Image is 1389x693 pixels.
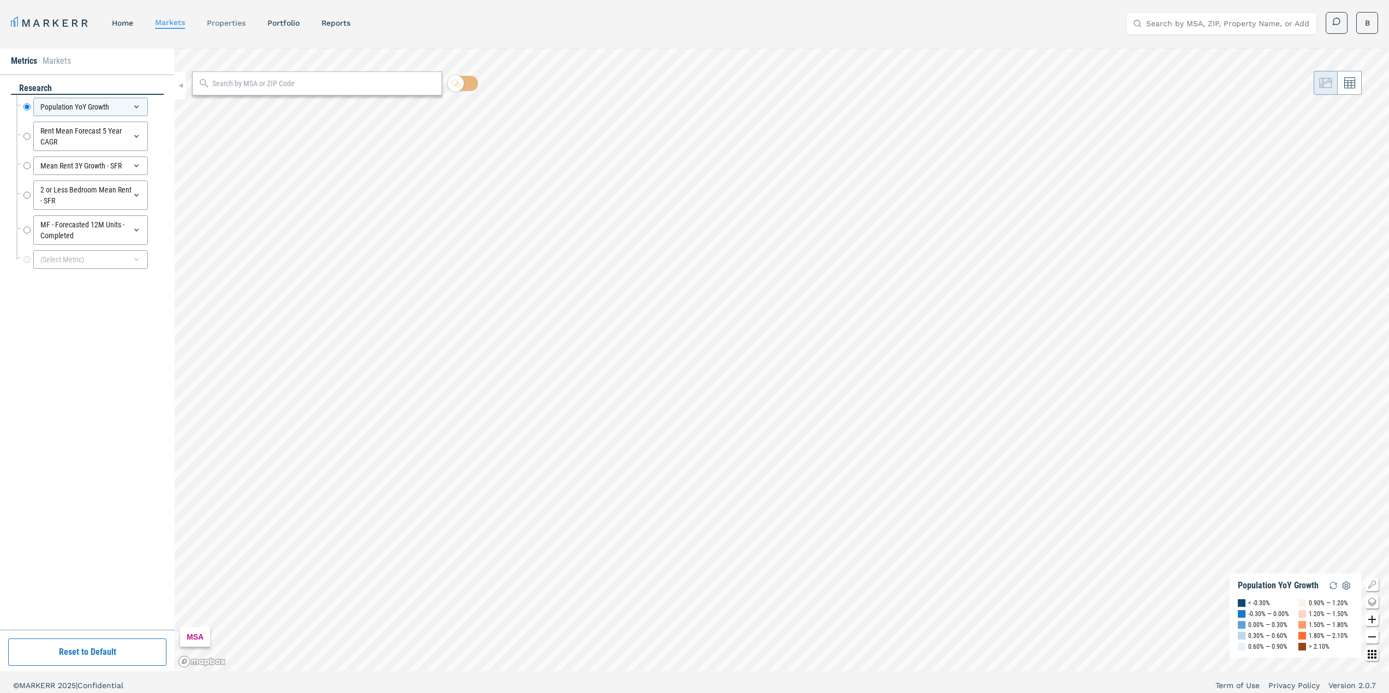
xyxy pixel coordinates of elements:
[33,98,148,116] div: Population YoY Growth
[11,15,90,31] a: MARKERR
[112,19,133,27] a: home
[212,78,437,89] input: Search by MSA or ZIP Code
[1248,598,1270,608] div: < -0.30%
[321,19,350,27] a: reports
[1366,648,1379,661] button: Other options map button
[1248,641,1287,652] div: 0.60% — 0.90%
[1309,630,1348,641] div: 1.80% — 2.10%
[58,681,78,690] span: 2025 |
[1248,630,1287,641] div: 0.30% — 0.60%
[33,122,148,151] div: Rent Mean Forecast 5 Year CAGR
[1238,580,1319,591] div: Population YoY Growth
[180,627,210,647] div: MSA
[1248,619,1287,630] div: 0.00% — 0.30%
[1366,578,1379,591] button: Show/Hide Legend Map Button
[1309,641,1330,652] div: > 2.10%
[1356,12,1378,34] button: B
[175,48,1389,671] canvas: Map
[1366,630,1379,643] button: Zoom out map button
[1328,680,1376,691] a: Version 2.0.7
[1309,608,1348,619] div: 1.20% — 1.50%
[11,82,164,95] div: research
[1366,595,1379,608] button: Change style map button
[33,250,148,269] div: (Select Metric)
[1215,680,1260,691] a: Term of Use
[207,19,246,27] a: properties
[1365,17,1370,28] span: B
[1309,598,1348,608] div: 0.90% — 1.20%
[19,681,58,690] span: MARKERR
[33,156,148,175] div: Mean Rent 3Y Growth - SFR
[43,55,71,68] li: Markets
[8,638,166,666] button: Reset to Default
[1327,579,1340,592] img: Reload Legend
[1146,13,1310,34] input: Search by MSA, ZIP, Property Name, or Address
[178,655,226,668] a: Mapbox logo
[78,681,123,690] span: Confidential
[33,215,148,245] div: MF - Forecasted 12M Units - Completed
[1248,608,1289,619] div: -0.30% — 0.00%
[1268,680,1320,691] a: Privacy Policy
[33,180,148,210] div: 2 or Less Bedroom Mean Rent - SFR
[11,55,37,68] li: Metrics
[1309,619,1348,630] div: 1.50% — 1.80%
[1340,579,1353,592] img: Settings
[1366,613,1379,626] button: Zoom in map button
[13,681,19,690] span: ©
[267,19,300,27] a: Portfolio
[155,18,185,27] a: markets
